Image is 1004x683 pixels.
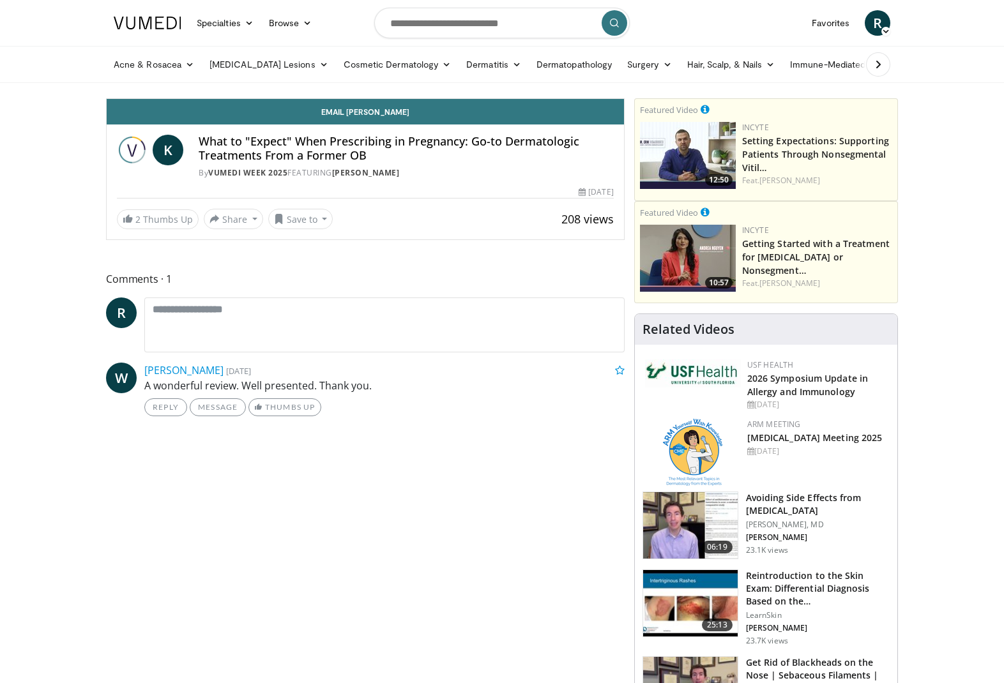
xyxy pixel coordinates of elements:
[640,122,736,189] img: 98b3b5a8-6d6d-4e32-b979-fd4084b2b3f2.png.150x105_q85_crop-smart_upscale.jpg
[804,10,857,36] a: Favorites
[865,10,890,36] a: R
[747,419,801,430] a: ARM Meeting
[747,359,794,370] a: USF Health
[782,52,886,77] a: Immune-Mediated
[640,225,736,292] img: e02a99de-beb8-4d69-a8cb-018b1ffb8f0c.png.150x105_q85_crop-smart_upscale.jpg
[144,378,625,393] p: A wonderful review. Well presented. Thank you.
[680,52,782,77] a: Hair, Scalp, & Nails
[117,209,199,229] a: 2 Thumbs Up
[640,104,698,116] small: Featured Video
[705,277,733,289] span: 10:57
[561,211,614,227] span: 208 views
[204,209,263,229] button: Share
[336,52,459,77] a: Cosmetic Dermatology
[747,399,887,410] div: [DATE]
[643,492,738,559] img: 6f9900f7-f6e7-4fd7-bcbb-2a1dc7b7d476.150x105_q85_crop-smart_upscale.jpg
[106,363,137,393] a: W
[705,174,733,186] span: 12:50
[106,52,202,77] a: Acne & Rosacea
[643,492,890,559] a: 06:19 Avoiding Side Effects from [MEDICAL_DATA] [PERSON_NAME], MD [PERSON_NAME] 23.1K views
[645,359,741,387] img: 6ba8804a-8538-4002-95e7-a8f8012d4a11.png.150x105_q85_autocrop_double_scale_upscale_version-0.2.jpg
[190,398,246,416] a: Message
[106,297,137,328] a: R
[374,8,630,38] input: Search topics, interventions
[746,545,788,555] p: 23.1K views
[643,570,738,636] img: 022c50fb-a848-4cac-a9d8-ea0906b33a1b.150x105_q85_crop-smart_upscale.jpg
[747,446,887,457] div: [DATE]
[746,623,890,633] p: [PERSON_NAME]
[208,167,287,178] a: Vumedi Week 2025
[332,167,400,178] a: [PERSON_NAME]
[640,207,698,218] small: Featured Video
[746,610,890,620] p: LearnSkin
[106,271,625,287] span: Comments 1
[226,365,251,377] small: [DATE]
[742,122,769,133] a: Incyte
[742,175,892,186] div: Feat.
[663,419,722,486] img: 89a28c6a-718a-466f-b4d1-7c1f06d8483b.png.150x105_q85_autocrop_double_scale_upscale_version-0.2.png
[579,186,613,198] div: [DATE]
[261,10,320,36] a: Browse
[746,532,890,543] p: [PERSON_NAME]
[117,135,148,165] img: Vumedi Week 2025
[747,432,883,444] a: [MEDICAL_DATA] Meeting 2025
[135,213,141,225] span: 2
[742,135,889,174] a: Setting Expectations: Supporting Patients Through Nonsegmental Vitil…
[702,541,733,553] span: 06:19
[742,225,769,236] a: Incyte
[107,99,624,124] a: Email [PERSON_NAME]
[640,122,736,189] a: 12:50
[202,52,336,77] a: [MEDICAL_DATA] Lesions
[529,52,620,77] a: Dermatopathology
[746,569,890,608] h3: Reintroduction to the Skin Exam: Differential Diagnosis Based on the…
[459,52,529,77] a: Dermatitis
[640,225,736,292] a: 10:57
[747,372,868,398] a: 2026 Symposium Update in Allergy and Immunology
[620,52,680,77] a: Surgery
[702,619,733,631] span: 25:13
[248,398,321,416] a: Thumbs Up
[746,636,788,646] p: 23.7K views
[643,322,734,337] h4: Related Videos
[114,17,181,29] img: VuMedi Logo
[153,135,183,165] a: K
[746,520,890,530] p: [PERSON_NAME], MD
[199,135,614,162] h4: What to "Expect" When Prescribing in Pregnancy: Go-to Dermatologic Treatments From a Former OB
[746,492,890,517] h3: Avoiding Side Effects from [MEDICAL_DATA]
[742,237,890,276] a: Getting Started with a Treatment for [MEDICAL_DATA] or Nonsegment…
[199,167,614,179] div: By FEATURING
[144,398,187,416] a: Reply
[189,10,261,36] a: Specialties
[759,278,820,289] a: [PERSON_NAME]
[742,278,892,289] div: Feat.
[759,175,820,186] a: [PERSON_NAME]
[144,363,224,377] a: [PERSON_NAME]
[268,209,333,229] button: Save to
[643,569,890,646] a: 25:13 Reintroduction to the Skin Exam: Differential Diagnosis Based on the… LearnSkin [PERSON_NAM...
